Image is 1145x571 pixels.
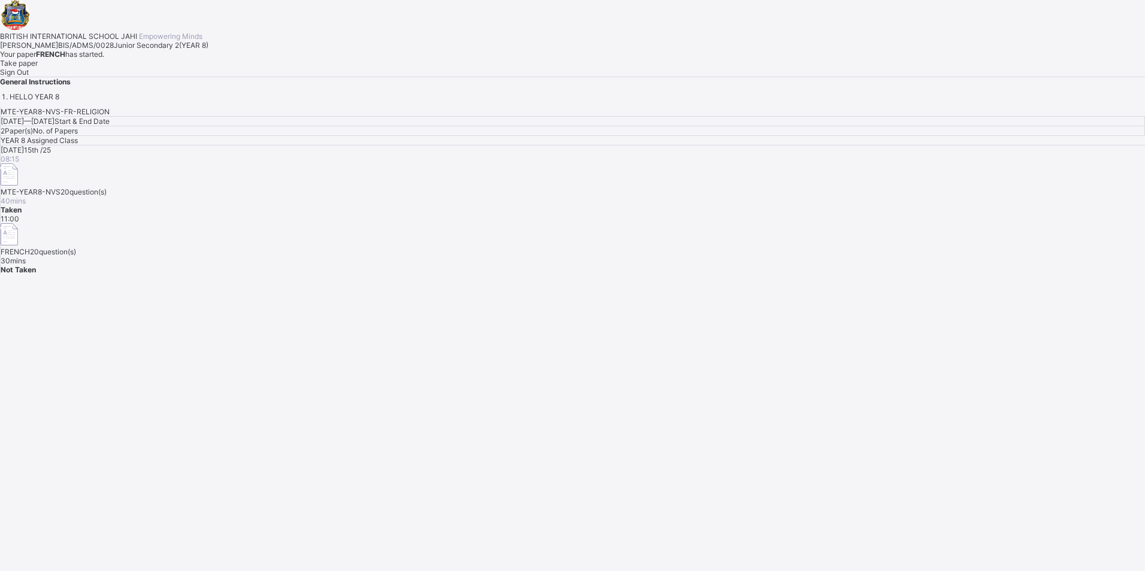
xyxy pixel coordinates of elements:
[30,247,76,256] span: 20 question(s)
[1,214,19,223] span: 11:00
[1,145,51,154] span: [DATE] 15th /25
[1,126,33,135] span: 2 Paper(s)
[1,196,26,205] span: 40 mins
[60,187,107,196] span: 20 question(s)
[1,136,27,145] span: YEAR 8
[1,265,36,274] span: Not Taken
[1,256,26,265] span: 30 mins
[36,50,65,59] b: FRENCH
[10,92,59,101] span: HELLO YEAR 8
[58,41,114,50] span: BIS/ADMS/0028
[114,41,208,50] span: Junior Secondary 2 ( YEAR 8 )
[54,117,110,126] span: Start & End Date
[1,107,110,116] span: MTE-YEAR8-NVS-FR-RELIGION
[1,154,19,163] span: 08:15
[1,187,60,196] span: MTE-YEAR8-NVS
[1,117,54,126] span: [DATE] — [DATE]
[137,32,202,41] span: Empowering Minds
[1,223,18,245] img: take_paper.cd97e1aca70de81545fe8e300f84619e.svg
[1,163,18,186] img: take_paper.cd97e1aca70de81545fe8e300f84619e.svg
[27,136,78,145] span: Assigned Class
[33,126,78,135] span: No. of Papers
[1,247,30,256] span: FRENCH
[1,205,22,214] span: Taken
